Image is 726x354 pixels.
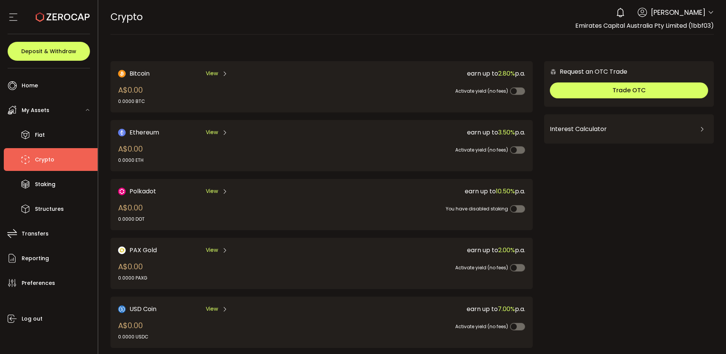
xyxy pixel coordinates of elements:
[22,105,49,116] span: My Assets
[35,130,45,141] span: Fiat
[206,187,218,195] span: View
[316,304,525,314] div: earn up to p.a.
[455,147,508,153] span: Activate yield (no fees)
[129,245,157,255] span: PAX Gold
[496,187,515,196] span: 10.50%
[129,69,150,78] span: Bitcoin
[498,305,515,313] span: 7.00%
[129,186,156,196] span: Polkadot
[118,98,145,105] div: 0.0000 BTC
[118,261,147,281] div: A$0.00
[118,333,148,340] div: 0.0000 USDC
[22,253,49,264] span: Reporting
[129,304,156,314] span: USD Coin
[118,70,126,77] img: Bitcoin
[118,305,126,313] img: USD Coin
[206,246,218,254] span: View
[550,68,557,75] img: 6nGpN7MZ9FLuBP83NiajKbTRY4UzlzQtBKtCrLLspmCkSvCZHBKvY3NxgQaT5JnOQREvtQ257bXeeSTueZfAPizblJ+Fe8JwA...
[575,21,714,30] span: Emirates Capital Australia Pty Limited (1bbf03)
[455,264,508,271] span: Activate yield (no fees)
[8,42,90,61] button: Deposit & Withdraw
[316,128,525,137] div: earn up to p.a.
[498,246,515,254] span: 2.00%
[118,275,147,281] div: 0.0000 PAXG
[550,82,708,98] button: Trade OTC
[316,245,525,255] div: earn up to p.a.
[455,323,508,330] span: Activate yield (no fees)
[206,128,218,136] span: View
[498,128,515,137] span: 3.50%
[498,69,515,78] span: 2.80%
[118,129,126,136] img: Ethereum
[35,179,55,190] span: Staking
[35,204,64,215] span: Structures
[22,313,43,324] span: Log out
[110,10,143,24] span: Crypto
[22,80,38,91] span: Home
[35,154,54,165] span: Crypto
[550,120,708,138] div: Interest Calculator
[446,205,508,212] span: You have disabled staking
[22,228,49,239] span: Transfers
[118,143,144,164] div: A$0.00
[544,67,627,76] div: Request an OTC Trade
[316,69,525,78] div: earn up to p.a.
[21,49,76,54] span: Deposit & Withdraw
[118,216,145,223] div: 0.0000 DOT
[316,186,525,196] div: earn up to p.a.
[455,88,508,94] span: Activate yield (no fees)
[129,128,159,137] span: Ethereum
[118,157,144,164] div: 0.0000 ETH
[118,202,145,223] div: A$0.00
[651,7,705,17] span: [PERSON_NAME]
[22,278,55,289] span: Preferences
[118,247,126,254] img: PAX Gold
[612,86,646,95] span: Trade OTC
[206,70,218,77] span: View
[118,84,145,105] div: A$0.00
[206,305,218,313] span: View
[688,318,726,354] iframe: Chat Widget
[118,320,148,340] div: A$0.00
[118,188,126,195] img: DOT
